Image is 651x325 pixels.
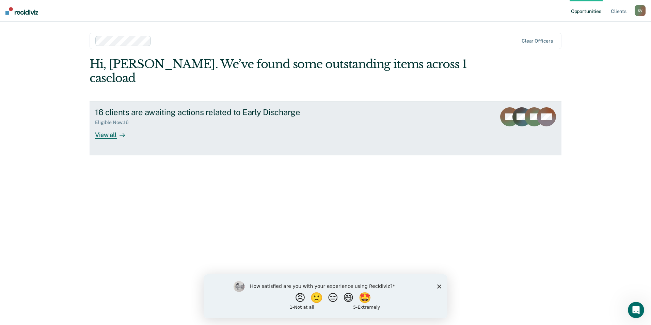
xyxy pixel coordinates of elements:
div: 16 clients are awaiting actions related to Early Discharge [95,107,334,117]
div: S V [635,5,646,16]
a: 16 clients are awaiting actions related to Early DischargeEligible Now:16View all [90,102,561,155]
button: SV [635,5,646,16]
div: Hi, [PERSON_NAME]. We’ve found some outstanding items across 1 caseload [90,57,467,85]
div: Clear officers [522,38,553,44]
iframe: Survey by Kim from Recidiviz [204,274,447,318]
iframe: Intercom live chat [628,302,644,318]
img: Recidiviz [5,7,38,15]
div: Eligible Now : 16 [95,120,134,125]
div: View all [95,125,133,139]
